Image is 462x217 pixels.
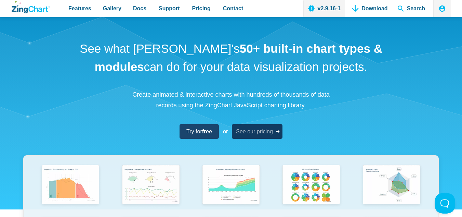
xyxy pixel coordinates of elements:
[68,4,91,13] span: Features
[279,162,343,208] img: Pie Transform Options
[77,40,385,76] h1: See what [PERSON_NAME]'s can do for your data visualization projects.
[223,4,243,13] span: Contact
[359,162,424,208] img: Animated Radar Chart ft. Pet Data
[435,193,455,214] iframe: Toggle Customer Support
[129,89,334,110] p: Create animated & interactive charts with hundreds of thousands of data records using the ZingCha...
[95,42,382,73] strong: 50+ built-in chart types & modules
[119,162,183,208] img: Responsive Live Update Dashboard
[103,4,121,13] span: Gallery
[223,127,228,136] span: or
[199,162,263,208] img: Area Chart (Displays Nodes on Hover)
[30,162,111,215] a: Population Distribution by Age Group in 2052
[159,4,180,13] span: Support
[352,162,432,215] a: Animated Radar Chart ft. Pet Data
[133,4,146,13] span: Docs
[110,162,191,215] a: Responsive Live Update Dashboard
[202,129,212,134] strong: free
[191,162,271,215] a: Area Chart (Displays Nodes on Hover)
[38,162,103,208] img: Population Distribution by Age Group in 2052
[232,124,282,139] a: See our pricing
[271,162,352,215] a: Pie Transform Options
[236,127,273,136] span: See our pricing
[12,1,50,13] a: ZingChart Logo. Click to return to the homepage
[186,127,212,136] span: Try for
[180,124,219,139] a: Try forfree
[192,4,210,13] span: Pricing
